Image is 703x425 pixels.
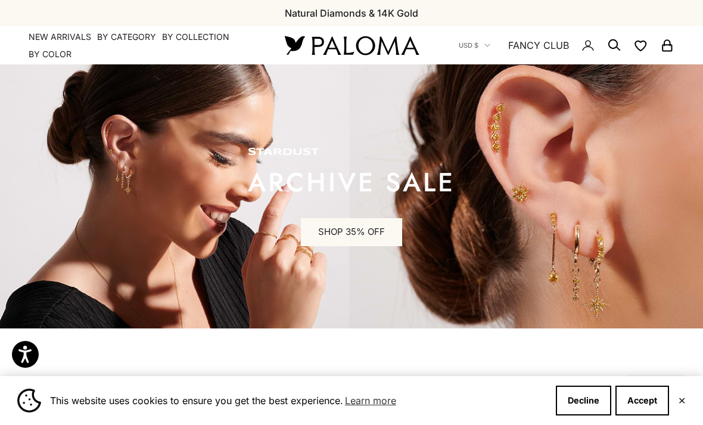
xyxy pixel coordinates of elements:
[29,31,256,60] nav: Primary navigation
[17,389,41,412] img: Cookie banner
[97,31,156,43] summary: By Category
[459,40,478,51] span: USD $
[285,5,418,21] p: Natural Diamonds & 14K Gold
[248,147,455,159] p: STARDUST
[29,48,71,60] summary: By Color
[678,397,686,404] button: Close
[556,386,611,415] button: Decline
[301,218,402,247] a: SHOP 35% OFF
[162,31,229,43] summary: By Collection
[459,26,674,64] nav: Secondary navigation
[50,392,546,410] span: This website uses cookies to ensure you get the best experience.
[615,386,669,415] button: Accept
[248,170,455,194] p: ARCHIVE SALE
[29,31,91,43] a: NEW ARRIVALS
[459,40,490,51] button: USD $
[343,392,398,410] a: Learn more
[508,38,569,53] a: FANCY CLUB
